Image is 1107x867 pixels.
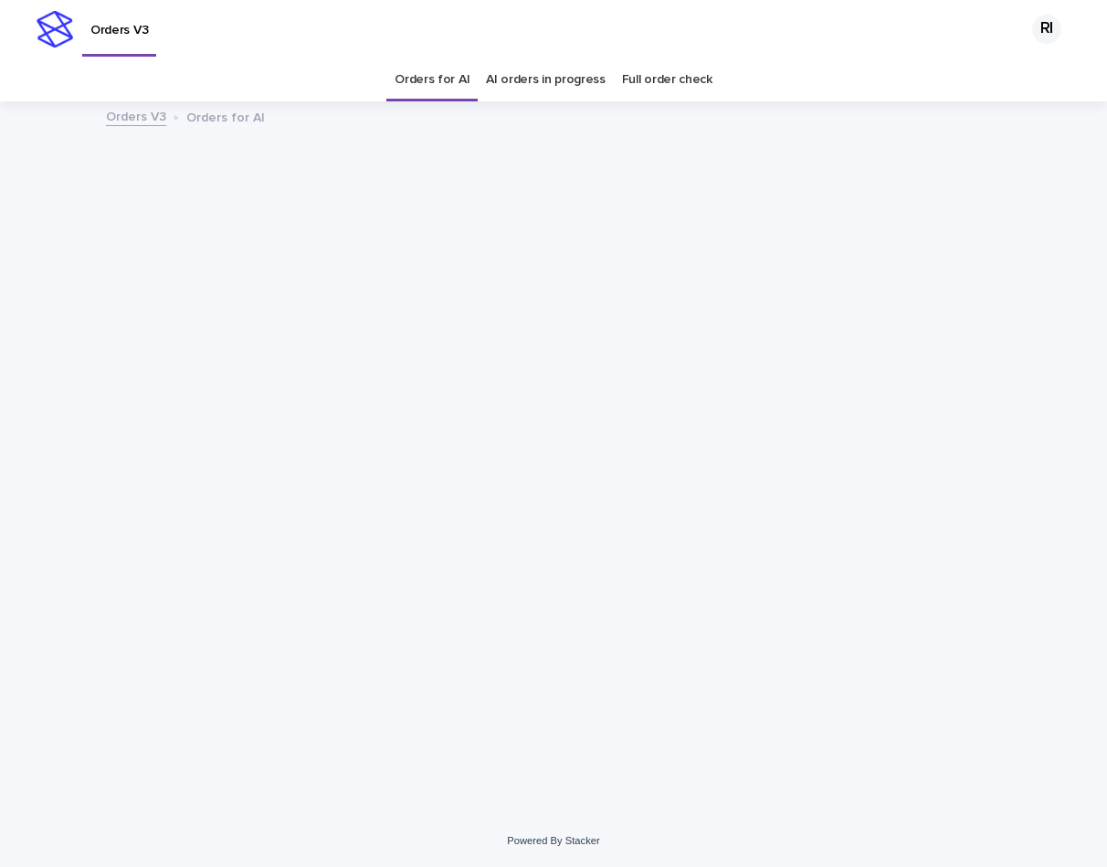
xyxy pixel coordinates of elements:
[106,105,166,126] a: Orders V3
[486,58,606,101] a: AI orders in progress
[186,106,265,126] p: Orders for AI
[622,58,712,101] a: Full order check
[1032,15,1061,44] div: RI
[395,58,469,101] a: Orders for AI
[507,835,599,846] a: Powered By Stacker
[37,11,73,48] img: stacker-logo-s-only.png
